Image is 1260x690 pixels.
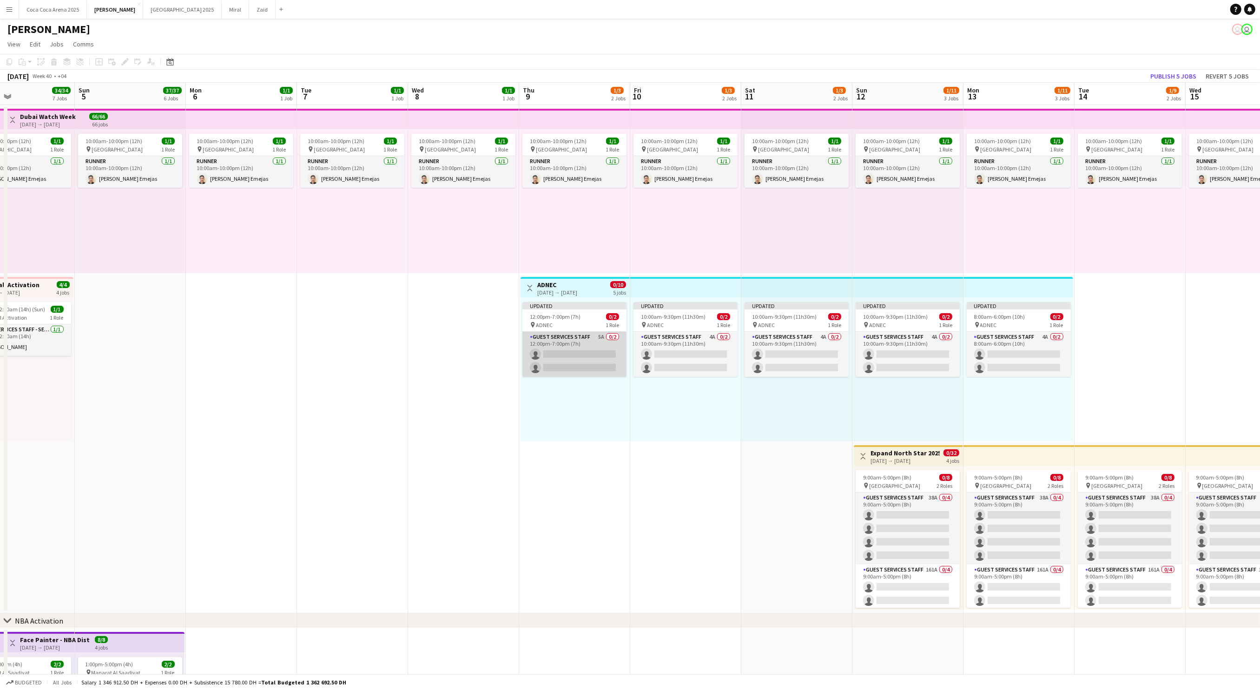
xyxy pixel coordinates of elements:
[967,332,1071,377] app-card-role: Guest Services Staff4A0/28:00am-6:00pm (10h)
[856,470,960,608] app-job-card: 9:00am-5:00pm (8h)0/8 [GEOGRAPHIC_DATA]2 RolesGuest Services Staff38A0/49:00am-5:00pm (8h) Guest ...
[980,482,1031,489] span: [GEOGRAPHIC_DATA]
[411,134,515,188] div: 10:00am-10:00pm (12h)1/1 [GEOGRAPHIC_DATA]1 RoleRunner1/110:00am-10:00pm (12h)[PERSON_NAME] Emejas
[20,121,76,128] div: [DATE] → [DATE]
[78,134,182,188] app-job-card: 10:00am-10:00pm (12h)1/1 [GEOGRAPHIC_DATA]1 RoleRunner1/110:00am-10:00pm (12h)[PERSON_NAME] Emejas
[1050,322,1063,329] span: 1 Role
[1078,156,1182,188] app-card-role: Runner1/110:00am-10:00pm (12h)[PERSON_NAME] Emejas
[521,91,534,102] span: 9
[833,95,848,102] div: 2 Jobs
[745,134,849,188] app-job-card: 10:00am-10:00pm (12h)1/1 [GEOGRAPHIC_DATA]1 RoleRunner1/110:00am-10:00pm (12h)[PERSON_NAME] Emejas
[273,138,286,145] span: 1/1
[1159,482,1174,489] span: 2 Roles
[189,134,293,188] div: 10:00am-10:00pm (12h)1/1 [GEOGRAPHIC_DATA]1 RoleRunner1/110:00am-10:00pm (12h)[PERSON_NAME] Emejas
[856,156,960,188] app-card-role: Runner1/110:00am-10:00pm (12h)[PERSON_NAME] Emejas
[50,314,64,321] span: 1 Role
[161,669,175,676] span: 1 Role
[502,87,515,94] span: 1/1
[974,138,1031,145] span: 10:00am-10:00pm (12h)
[197,138,253,145] span: 10:00am-10:00pm (12h)
[299,91,311,102] span: 7
[752,138,809,145] span: 10:00am-10:00pm (12h)
[633,134,738,188] app-job-card: 10:00am-10:00pm (12h)1/1 [GEOGRAPHIC_DATA]1 RoleRunner1/110:00am-10:00pm (12h)[PERSON_NAME] Emejas
[314,146,365,153] span: [GEOGRAPHIC_DATA]
[967,302,1071,309] div: Updated
[79,86,90,94] span: Sun
[391,87,404,94] span: 1/1
[1166,87,1179,94] span: 1/9
[641,313,706,320] span: 10:00am-9:30pm (11h30m)
[856,302,960,309] div: Updated
[828,322,841,329] span: 1 Role
[1050,146,1063,153] span: 1 Role
[51,138,64,145] span: 1/1
[530,138,587,145] span: 10:00am-10:00pm (12h)
[7,40,20,48] span: View
[1147,70,1200,82] button: Publish 5 jobs
[52,87,71,94] span: 34/34
[856,302,960,377] app-job-card: Updated10:00am-9:30pm (11h30m)0/2 ADNEC1 RoleGuest Services Staff4A0/210:00am-9:30pm (11h30m)
[1055,95,1070,102] div: 3 Jobs
[425,146,476,153] span: [GEOGRAPHIC_DATA]
[974,474,1023,481] span: 9:00am-5:00pm (8h)
[5,677,43,688] button: Budgeted
[1085,138,1142,145] span: 10:00am-10:00pm (12h)
[606,313,619,320] span: 0/2
[7,72,29,81] div: [DATE]
[1078,134,1182,188] div: 10:00am-10:00pm (12h)1/1 [GEOGRAPHIC_DATA]1 RoleRunner1/110:00am-10:00pm (12h)[PERSON_NAME] Emejas
[73,40,94,48] span: Comms
[722,95,737,102] div: 2 Jobs
[261,679,346,686] span: Total Budgeted 1 362 692.50 DH
[86,661,133,668] span: 1:00pm-5:00pm (4h)
[1202,70,1253,82] button: Revert 5 jobs
[745,302,849,377] div: Updated10:00am-9:30pm (11h30m)0/2 ADNEC1 RoleGuest Services Staff4A0/210:00am-9:30pm (11h30m)
[523,86,534,94] span: Thu
[522,156,627,188] app-card-role: Runner1/110:00am-10:00pm (12h)[PERSON_NAME] Emejas
[856,86,867,94] span: Sun
[50,669,64,676] span: 1 Role
[1196,138,1253,145] span: 10:00am-10:00pm (12h)
[647,146,698,153] span: [GEOGRAPHIC_DATA]
[752,313,817,320] span: 10:00am-9:30pm (11h30m)
[26,38,44,50] a: Edit
[967,302,1071,377] app-job-card: Updated8:00am-6:00pm (10h)0/2 ADNEC1 RoleGuest Services Staff4A0/28:00am-6:00pm (10h)
[87,0,143,19] button: [PERSON_NAME]
[522,134,627,188] div: 10:00am-10:00pm (12h)1/1 [GEOGRAPHIC_DATA]1 RoleRunner1/110:00am-10:00pm (12h)[PERSON_NAME] Emejas
[300,134,404,188] div: 10:00am-10:00pm (12h)1/1 [GEOGRAPHIC_DATA]1 RoleRunner1/110:00am-10:00pm (12h)[PERSON_NAME] Emejas
[828,313,841,320] span: 0/2
[1078,470,1182,608] app-job-card: 9:00am-5:00pm (8h)0/8 [GEOGRAPHIC_DATA]2 RolesGuest Services Staff38A0/49:00am-5:00pm (8h) Guest ...
[86,138,142,145] span: 10:00am-10:00pm (12h)
[939,313,952,320] span: 0/2
[522,302,627,377] app-job-card: Updated12:00pm-7:00pm (7h)0/2 ADNEC1 RoleGuest Services Staff5A0/212:00pm-7:00pm (7h)
[967,134,1071,188] app-job-card: 10:00am-10:00pm (12h)1/1 [GEOGRAPHIC_DATA]1 RoleRunner1/110:00am-10:00pm (12h)[PERSON_NAME] Emejas
[633,91,641,102] span: 10
[384,138,397,145] span: 1/1
[1077,91,1089,102] span: 14
[95,636,108,643] span: 8/8
[57,288,70,296] div: 4 jobs
[1241,24,1253,35] app-user-avatar: Kate Oliveros
[164,95,181,102] div: 6 Jobs
[92,669,141,676] span: Manarat Al Saadiyat
[980,322,997,329] span: ADNEC
[280,95,292,102] div: 1 Job
[758,322,775,329] span: ADNEC
[162,661,175,668] span: 2/2
[1050,138,1063,145] span: 1/1
[15,616,63,625] div: NBA Activation
[19,0,87,19] button: Coca Coca Arena 2025
[717,138,730,145] span: 1/1
[939,138,952,145] span: 1/1
[871,449,940,457] h3: Expand North Star 2025
[856,134,960,188] app-job-card: 10:00am-10:00pm (12h)1/1 [GEOGRAPHIC_DATA]1 RoleRunner1/110:00am-10:00pm (12h)[PERSON_NAME] Emejas
[495,138,508,145] span: 1/1
[1050,474,1063,481] span: 0/8
[188,91,202,102] span: 6
[58,72,66,79] div: +04
[51,306,64,313] span: 1/1
[869,146,920,153] span: [GEOGRAPHIC_DATA]
[1202,146,1253,153] span: [GEOGRAPHIC_DATA]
